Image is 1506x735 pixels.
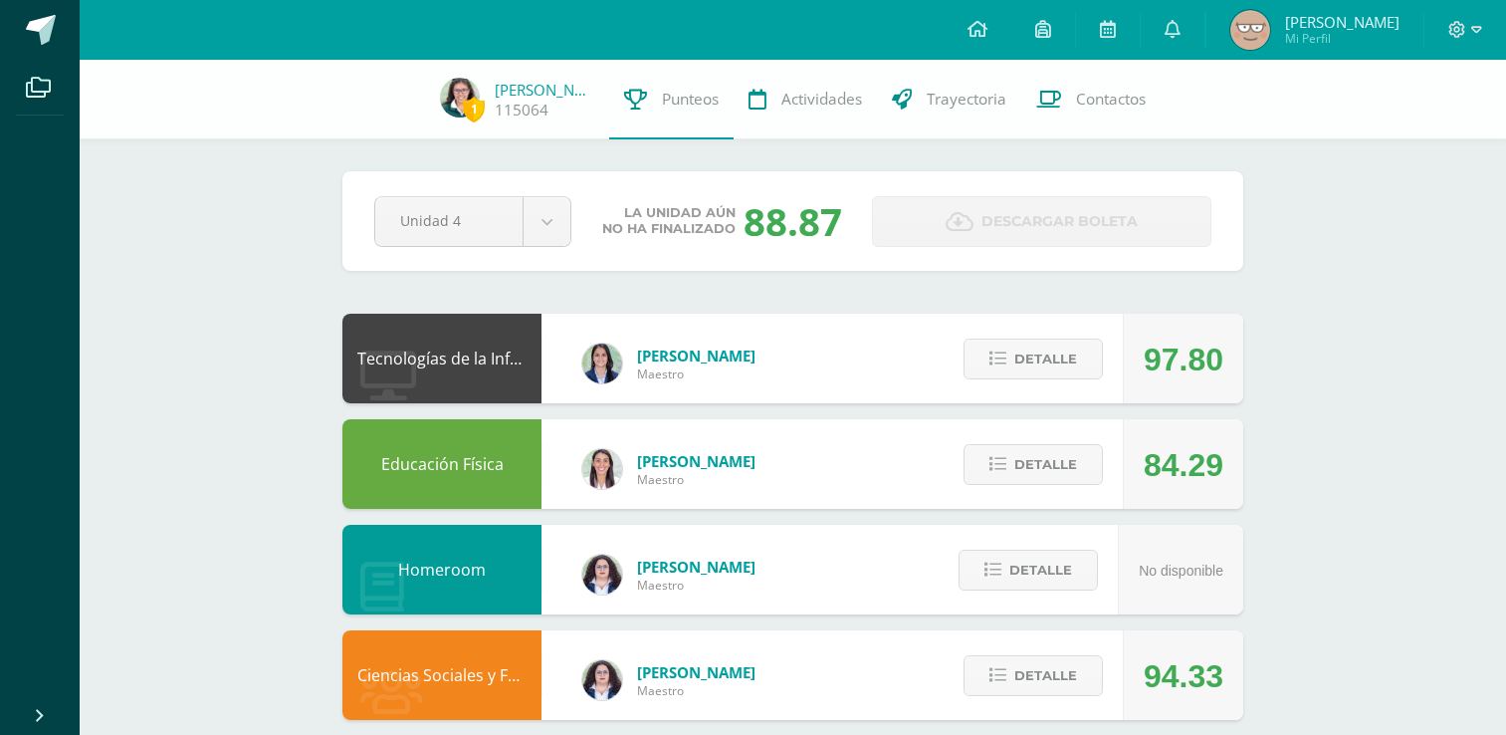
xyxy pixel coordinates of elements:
[1285,30,1399,47] span: Mi Perfil
[637,366,755,382] span: Maestro
[1144,631,1223,721] div: 94.33
[495,100,548,121] a: 115064
[1009,552,1072,589] span: Detalle
[637,471,755,488] span: Maestro
[1144,315,1223,404] div: 97.80
[609,60,734,139] a: Punteos
[637,682,755,699] span: Maestro
[959,550,1098,591] button: Detalle
[342,419,541,509] div: Educación Física
[637,346,755,366] span: [PERSON_NAME]
[1076,89,1146,110] span: Contactos
[1230,10,1270,50] img: b08fa849ce700c2446fec7341b01b967.png
[582,449,622,489] img: 68dbb99899dc55733cac1a14d9d2f825.png
[1139,563,1223,579] span: No disponible
[1021,60,1161,139] a: Contactos
[495,80,594,100] a: [PERSON_NAME]
[1014,341,1077,377] span: Detalle
[400,197,498,244] span: Unidad 4
[877,60,1021,139] a: Trayectoria
[927,89,1006,110] span: Trayectoria
[637,451,755,471] span: [PERSON_NAME]
[1014,446,1077,483] span: Detalle
[1144,420,1223,510] div: 84.29
[582,344,622,383] img: 7489ccb779e23ff9f2c3e89c21f82ed0.png
[637,662,755,682] span: [PERSON_NAME]
[463,97,485,122] span: 1
[375,197,570,246] a: Unidad 4
[582,660,622,700] img: ba02aa29de7e60e5f6614f4096ff8928.png
[981,197,1138,246] span: Descargar boleta
[1014,657,1077,694] span: Detalle
[582,555,622,595] img: ba02aa29de7e60e5f6614f4096ff8928.png
[637,577,755,594] span: Maestro
[964,444,1103,485] button: Detalle
[964,339,1103,379] button: Detalle
[744,195,842,247] div: 88.87
[342,525,541,614] div: Homeroom
[964,655,1103,696] button: Detalle
[637,557,755,577] span: [PERSON_NAME]
[342,630,541,720] div: Ciencias Sociales y Formación Ciudadana
[781,89,862,110] span: Actividades
[1285,12,1399,32] span: [PERSON_NAME]
[662,89,719,110] span: Punteos
[342,314,541,403] div: Tecnologías de la Información y Comunicación: Computación
[602,205,736,237] span: La unidad aún no ha finalizado
[440,78,480,118] img: bd975e01ef2ad62bbd7584dbf438c725.png
[734,60,877,139] a: Actividades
